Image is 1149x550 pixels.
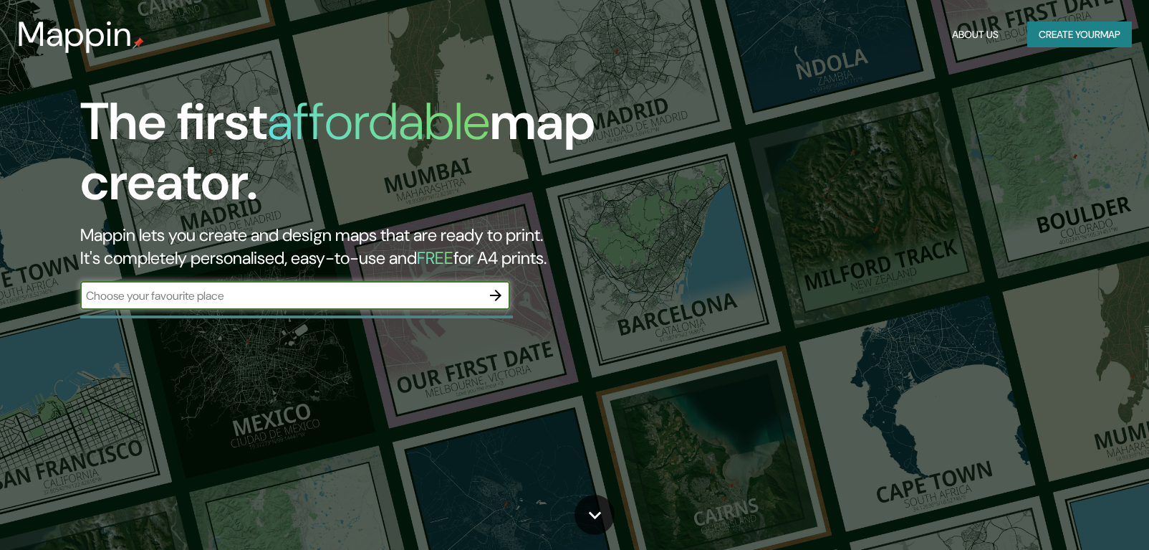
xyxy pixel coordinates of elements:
h1: affordable [267,88,490,155]
h2: Mappin lets you create and design maps that are ready to print. It's completely personalised, eas... [80,224,655,270]
h3: Mappin [17,14,133,54]
button: Create yourmap [1027,22,1132,48]
img: mappin-pin [133,37,144,49]
h5: FREE [417,247,453,269]
h1: The first map creator. [80,92,655,224]
input: Choose your favourite place [80,288,481,304]
button: About Us [946,22,1004,48]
